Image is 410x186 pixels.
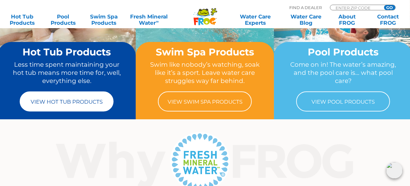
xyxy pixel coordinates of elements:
a: Water CareExperts [230,13,281,26]
p: Swim like nobody’s watching, soak like it’s a sport. Leave water care struggles way far behind. [148,60,262,85]
a: PoolProducts [47,13,79,26]
a: Swim SpaProducts [88,13,120,26]
a: AboutFROG [331,13,363,26]
input: Zip Code Form [335,5,377,10]
input: GO [384,5,395,10]
a: ContactFROG [372,13,404,26]
a: Hot TubProducts [6,13,38,26]
p: Less time spent maintaining your hot tub means more time for, well, everything else. [9,60,124,85]
h2: Pool Products [286,47,400,57]
img: openIcon [386,162,402,178]
a: Fresh MineralWater∞ [129,13,169,26]
a: Water CareBlog [290,13,322,26]
h2: Hot Tub Products [9,47,124,57]
a: View Pool Products [296,91,390,111]
p: Come on in! The water’s amazing, and the pool care is… what pool care? [286,60,400,85]
h2: Swim Spa Products [148,47,262,57]
p: Find A Dealer [289,5,322,10]
sup: ∞ [156,19,159,24]
a: View Swim Spa Products [158,91,252,111]
a: View Hot Tub Products [20,91,114,111]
